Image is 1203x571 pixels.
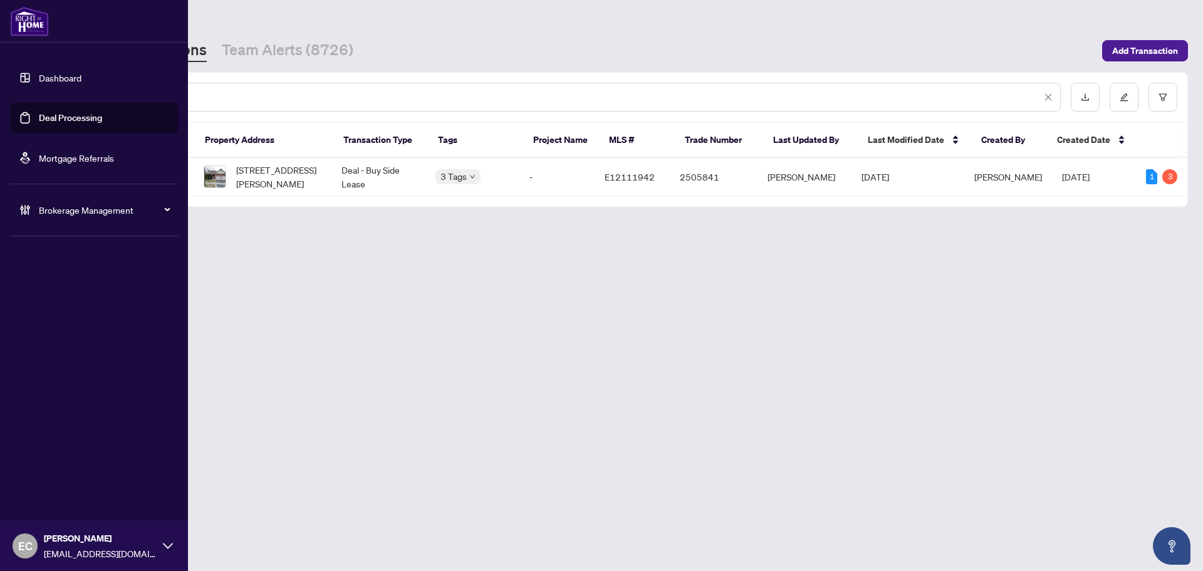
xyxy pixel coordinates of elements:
[858,123,971,158] th: Last Modified Date
[1062,171,1090,182] span: [DATE]
[39,152,114,164] a: Mortgage Referrals
[1153,527,1190,565] button: Open asap
[1162,169,1177,184] div: 3
[1047,123,1135,158] th: Created Date
[1159,93,1167,102] span: filter
[1102,40,1188,61] button: Add Transaction
[1148,83,1177,112] button: filter
[44,532,157,545] span: [PERSON_NAME]
[519,158,595,196] td: -
[670,158,758,196] td: 2505841
[44,547,157,560] span: [EMAIL_ADDRESS][DOMAIN_NAME]
[1110,83,1138,112] button: edit
[1081,93,1090,102] span: download
[971,123,1047,158] th: Created By
[605,171,655,182] span: E12111942
[763,123,858,158] th: Last Updated By
[469,174,476,180] span: down
[428,123,523,158] th: Tags
[39,112,102,123] a: Deal Processing
[1057,133,1110,147] span: Created Date
[39,72,81,83] a: Dashboard
[1044,93,1053,102] span: close
[974,171,1042,182] span: [PERSON_NAME]
[18,537,33,555] span: EC
[10,6,49,36] img: logo
[758,158,851,196] td: [PERSON_NAME]
[1146,169,1157,184] div: 1
[331,158,425,196] td: Deal - Buy Side Lease
[1120,93,1128,102] span: edit
[195,123,334,158] th: Property Address
[1071,83,1100,112] button: download
[523,123,599,158] th: Project Name
[862,171,889,182] span: [DATE]
[236,163,321,191] span: [STREET_ADDRESS][PERSON_NAME]
[204,166,226,187] img: thumbnail-img
[599,123,675,158] th: MLS #
[1112,41,1178,61] span: Add Transaction
[222,39,353,62] a: Team Alerts (8726)
[675,123,763,158] th: Trade Number
[39,203,169,217] span: Brokerage Management
[868,133,944,147] span: Last Modified Date
[440,169,467,184] span: 3 Tags
[333,123,428,158] th: Transaction Type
